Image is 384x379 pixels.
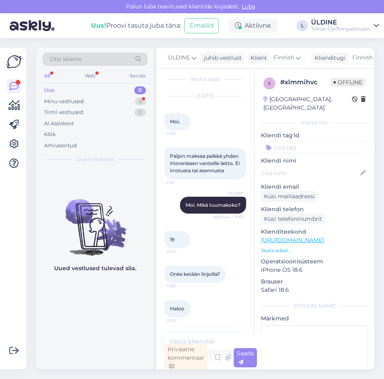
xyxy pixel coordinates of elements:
[135,98,146,106] div: 5
[261,119,368,126] div: Kliendi info
[247,54,267,62] div: Klient
[168,53,190,62] span: ÜLDINE
[261,302,368,310] div: [PERSON_NAME]
[167,179,197,185] span: 11:51
[134,108,146,116] div: 0
[261,266,368,274] p: iPhone OS 18.6
[261,157,368,165] p: Kliendi nimi
[167,249,197,255] span: 11:54
[330,78,366,87] span: Offline
[239,3,258,10] span: Luba
[261,277,368,286] p: Brauser
[164,75,246,83] div: Vestlus algas
[268,80,271,86] span: x
[311,19,370,26] div: ÜLDINE
[128,71,148,81] div: Socials
[352,53,373,62] span: Finnish
[44,130,56,139] div: Kõik
[44,108,83,116] div: Tiimi vestlused
[261,286,368,294] p: Safari 18.6
[214,190,244,196] span: ÜLDINE
[91,22,106,29] b: Uus!
[261,236,324,244] a: [URL][DOMAIN_NAME]
[261,183,368,191] p: Kliendi email
[167,318,197,324] span: 12:03
[186,202,241,208] span: Moi. Mikä tuumakoko?
[91,21,181,31] div: Proovi tasuta juba täna:
[170,153,241,173] span: Paljon maksaa pelkkä yhden irtorenkaan vanteille laitto. Ei irrotusta tai asennusta
[134,86,146,94] div: 0
[261,205,368,214] p: Kliendi telefon
[83,71,97,81] div: Web
[164,344,208,372] div: Privaatne kommentaar
[261,169,359,177] input: Lisa nimi
[170,236,174,242] span: 19
[261,228,368,236] p: Klienditeekond
[184,18,219,33] button: Emailid
[44,86,55,94] div: Uus
[170,271,220,277] span: Onks ketään linjoilla?
[201,54,242,62] div: juhib vestlust
[170,118,180,124] span: Moi,
[274,53,294,62] span: Finnish
[261,314,368,323] p: Märkmed
[44,98,84,106] div: Minu vestlused
[237,350,254,365] span: Saada
[77,156,114,163] span: Uued vestlused
[261,191,318,202] div: Küsi meiliaadressi
[167,130,197,137] span: 11:50
[261,141,368,153] input: Lisa tag
[311,19,379,32] a: ÜLDINETeinari Oy/Rengaskirppis
[44,120,74,128] div: AI Assistent
[261,131,368,140] p: Kliendi tag'id
[36,185,154,257] img: No chats
[170,306,184,312] span: Haloo
[50,55,82,63] span: Otsi kliente
[311,54,346,62] div: Klienditugi
[164,92,246,100] div: [DATE]
[261,247,368,254] p: Vaata edasi ...
[261,214,325,224] div: Küsi telefoninumbrit
[311,26,370,32] div: Teinari Oy/Rengaskirppis
[261,257,368,266] p: Operatsioonisüsteem
[54,264,136,273] p: Uued vestlused tulevad siia.
[263,95,352,112] div: [GEOGRAPHIC_DATA], [GEOGRAPHIC_DATA]
[280,77,330,87] div: # xlmmihvc
[44,142,77,150] div: Arhiveeritud
[228,18,277,33] div: Aktiivne
[297,20,308,31] div: L
[6,54,22,69] img: Askly Logo
[42,71,52,81] div: All
[214,214,244,220] span: Nähtud ✓ 11:53
[167,283,197,289] span: 11:59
